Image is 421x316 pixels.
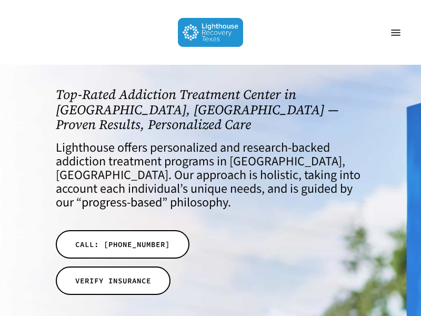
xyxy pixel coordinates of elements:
[75,275,151,286] span: VERIFY INSURANCE
[56,141,365,210] h4: Lighthouse offers personalized and research-backed addiction treatment programs in [GEOGRAPHIC_DA...
[75,239,170,250] span: CALL: [PHONE_NUMBER]
[82,193,162,212] a: progress-based
[56,266,171,295] a: VERIFY INSURANCE
[178,18,244,47] img: Lighthouse Recovery Texas
[385,27,406,38] a: Navigation Menu
[56,230,189,259] a: CALL: [PHONE_NUMBER]
[56,87,365,132] h1: Top-Rated Addiction Treatment Center in [GEOGRAPHIC_DATA], [GEOGRAPHIC_DATA] — Proven Results, Pe...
